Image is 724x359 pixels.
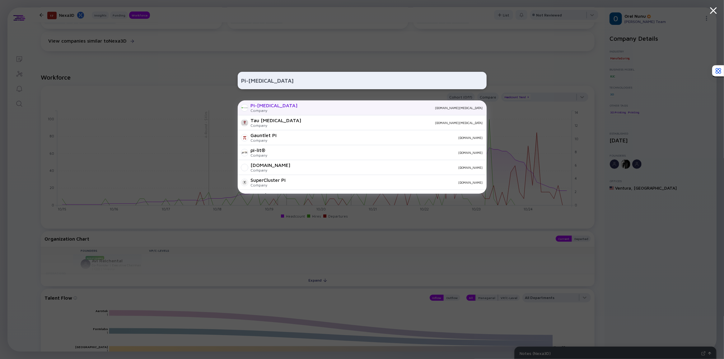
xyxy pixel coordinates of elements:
div: [DOMAIN_NAME] [291,181,483,184]
div: [DOMAIN_NAME] [282,136,483,140]
input: Search Company or Investor... [241,75,483,86]
div: Company [251,153,268,158]
div: Tau [MEDICAL_DATA] [251,117,301,123]
div: [DOMAIN_NAME] [251,162,291,168]
div: [DOMAIN_NAME][MEDICAL_DATA] [303,106,483,110]
div: Company [251,168,291,173]
div: pi-lit® [251,147,268,153]
div: [DOMAIN_NAME] [273,151,483,154]
div: SuperCluster Pi [251,177,286,183]
div: Pi-[MEDICAL_DATA] [251,103,298,108]
div: Pi-xcels [251,192,269,198]
div: Company [251,123,301,128]
div: Company [251,183,286,187]
div: Gauntlet Pi [251,132,277,138]
div: Company [251,138,277,143]
div: [DOMAIN_NAME] [296,166,483,169]
div: Company [251,108,298,113]
div: [DOMAIN_NAME][MEDICAL_DATA] [306,121,483,125]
